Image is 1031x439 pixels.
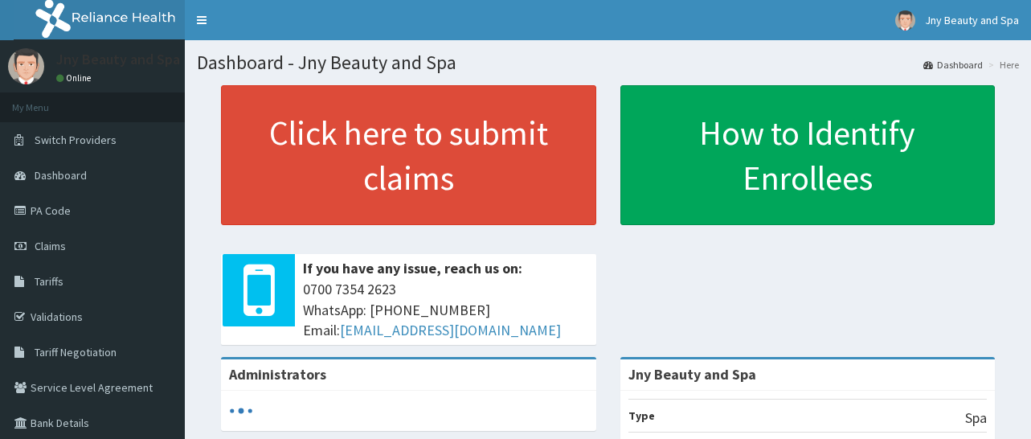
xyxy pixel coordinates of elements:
svg: audio-loading [229,399,253,423]
a: Online [56,72,95,84]
b: If you have any issue, reach us on: [303,259,522,277]
span: 0700 7354 2623 WhatsApp: [PHONE_NUMBER] Email: [303,279,588,341]
span: Claims [35,239,66,253]
span: Dashboard [35,168,87,183]
p: Spa [965,408,987,429]
img: User Image [8,48,44,84]
span: Tariffs [35,274,63,289]
a: [EMAIL_ADDRESS][DOMAIN_NAME] [340,321,561,339]
li: Here [984,58,1019,72]
b: Type [628,408,655,423]
strong: Jny Beauty and Spa [628,365,756,384]
img: User Image [895,10,915,31]
b: Administrators [229,365,326,384]
span: Switch Providers [35,133,117,147]
span: Jny Beauty and Spa [925,13,1019,27]
a: How to Identify Enrollees [620,85,996,225]
a: Click here to submit claims [221,85,596,225]
span: Tariff Negotiation [35,345,117,359]
p: Jny Beauty and Spa [56,52,180,67]
a: Dashboard [923,58,983,72]
h1: Dashboard - Jny Beauty and Spa [197,52,1019,73]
